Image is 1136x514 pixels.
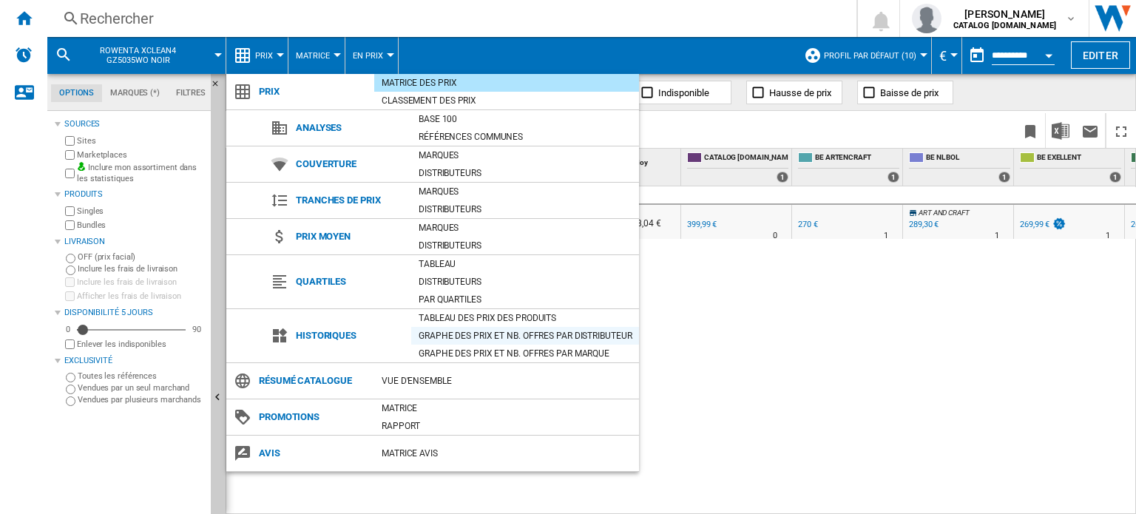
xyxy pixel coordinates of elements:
div: Base 100 [411,112,639,126]
div: Marques [411,184,639,199]
div: Tableau des prix des produits [411,311,639,325]
div: Rapport [374,419,639,433]
div: Graphe des prix et nb. offres par marque [411,346,639,361]
div: Distributeurs [411,166,639,180]
div: Vue d'ensemble [374,373,639,388]
span: Historiques [288,325,411,346]
span: Résumé catalogue [251,371,374,391]
div: Distributeurs [411,274,639,289]
span: Prix moyen [288,226,411,247]
span: Prix [251,81,374,102]
div: Marques [411,220,639,235]
span: Tranches de prix [288,190,411,211]
div: Matrice [374,401,639,416]
div: Graphe des prix et nb. offres par distributeur [411,328,639,343]
span: Couverture [288,154,411,175]
div: Distributeurs [411,238,639,253]
span: Avis [251,443,374,464]
div: Matrice des prix [374,75,639,90]
div: Distributeurs [411,202,639,217]
span: Analyses [288,118,411,138]
span: Promotions [251,407,374,427]
div: Matrice AVIS [374,446,639,461]
div: Tableau [411,257,639,271]
div: Par quartiles [411,292,639,307]
div: Classement des prix [374,93,639,108]
div: Références communes [411,129,639,144]
span: Quartiles [288,271,411,292]
div: Marques [411,148,639,163]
